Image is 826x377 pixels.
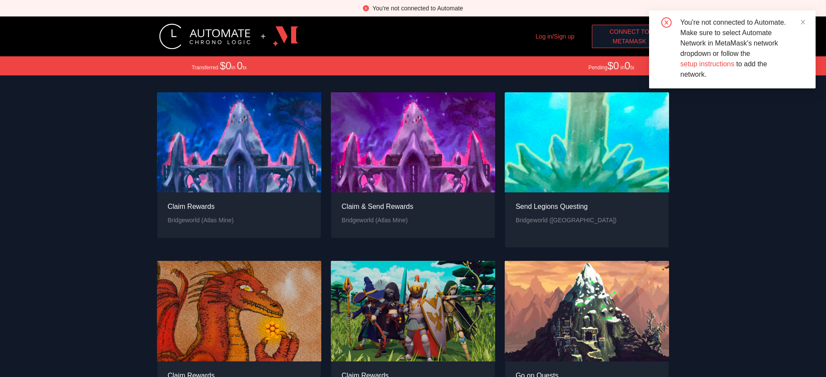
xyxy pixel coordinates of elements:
div: Bridgeworld ([GEOGRAPHIC_DATA]) [516,215,617,225]
span: $0 [220,60,232,71]
a: Log in/Sign up [535,33,575,40]
div: Transferred in tx [192,60,247,72]
img: Send Legions Questing [505,92,669,192]
span: 0 [237,60,242,71]
div: Claim & Send Rewards [342,201,413,212]
div: Pending in tx [588,60,634,72]
div: Bridgeworld (Atlas Mine) [168,215,234,225]
img: Claim & Send Rewards [331,92,495,192]
div: You're not connected to Automate [372,3,463,13]
span: close-circle [363,5,369,11]
div: Bridgeworld (Atlas Mine) [342,215,413,225]
span: You're not connected to Automate. Make sure to select Automate Network in MetaMask's network drop... [680,19,786,78]
span: Connect to [610,27,650,36]
img: Claim Rewards [157,92,321,192]
img: logo [273,23,299,49]
span: 0 [624,60,630,71]
img: logo [159,23,251,49]
a: setup instructions [680,60,735,68]
div: + [261,32,266,42]
img: Claim Rewards [331,261,495,361]
span: $0 [607,60,619,71]
span: MetaMask [613,36,646,46]
span: close [800,19,806,25]
span: close-circle [661,17,672,29]
div: Claim Rewards [168,201,234,212]
img: Go on Quests [505,261,669,361]
button: Connect toMetaMask [592,25,667,48]
div: Send Legions Questing [516,201,617,212]
img: Claim Rewards [157,261,321,361]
